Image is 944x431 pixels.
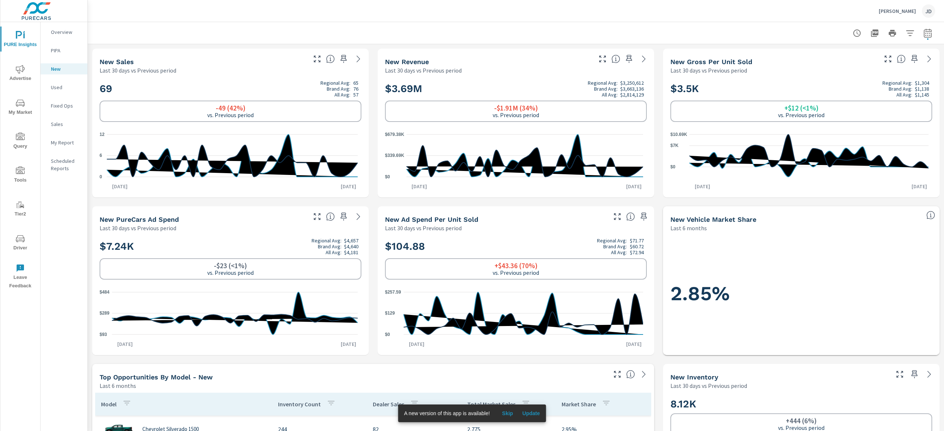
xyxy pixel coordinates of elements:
[406,183,432,190] p: [DATE]
[670,224,707,232] p: Last 6 months
[100,66,176,75] p: Last 30 days vs Previous period
[214,262,247,269] h6: -$23 (<1%)
[385,153,404,158] text: $339.69K
[499,410,516,417] span: Skip
[100,174,102,179] text: 0
[630,243,644,249] p: $60.72
[670,215,756,223] h5: New Vehicle Market Share
[312,238,341,243] p: Regional Avg:
[51,102,81,109] p: Fixed Ops
[494,104,538,112] h6: -$1.91M (34%)
[882,53,894,65] button: Make Fullscreen
[867,26,882,41] button: "Export Report to PDF"
[621,183,647,190] p: [DATE]
[670,381,747,390] p: Last 30 days vs Previous period
[620,92,644,98] p: $2,814,129
[915,92,929,98] p: $1,145
[588,80,618,86] p: Regional Avg:
[879,8,916,14] p: [PERSON_NAME]
[690,183,715,190] p: [DATE]
[385,66,462,75] p: Last 30 days vs Previous period
[100,238,361,255] h2: $7.24K
[923,53,935,65] a: See more details in report
[353,53,364,65] a: See more details in report
[885,26,900,41] button: Print Report
[327,86,350,92] p: Brand Avg:
[336,340,361,348] p: [DATE]
[909,368,920,380] span: Save this to your personalized report
[344,249,358,255] p: $4,181
[778,424,825,431] p: vs. Previous period
[353,211,364,222] a: See more details in report
[41,82,87,93] div: Used
[336,183,361,190] p: [DATE]
[778,112,825,118] p: vs. Previous period
[494,262,538,269] h6: +$43.36 (70%)
[896,92,912,98] p: All Avg:
[318,243,341,249] p: Brand Avg:
[51,84,81,91] p: Used
[3,99,38,117] span: My Market
[385,132,404,137] text: $679.38K
[882,80,912,86] p: Regional Avg:
[897,55,906,63] span: Average gross profit generated by the dealership for each vehicle sold over the selected date ran...
[51,47,81,54] p: PIPA
[920,26,935,41] button: Select Date Range
[3,234,38,252] span: Driver
[638,211,650,222] span: Save this to your personalized report
[51,157,81,172] p: Scheduled Reports
[338,53,350,65] span: Save this to your personalized report
[594,86,618,92] p: Brand Avg:
[3,65,38,83] span: Advertise
[626,370,635,379] span: Find the biggest opportunities within your model lineup by seeing how each model is selling in yo...
[404,340,430,348] p: [DATE]
[41,27,87,38] div: Overview
[100,224,176,232] p: Last 30 days vs Previous period
[320,80,350,86] p: Regional Avg:
[100,80,361,98] h2: 69
[630,249,644,255] p: $72.94
[107,183,133,190] p: [DATE]
[41,155,87,174] div: Scheduled Reports
[522,410,540,417] span: Update
[51,139,81,146] p: My Report
[3,133,38,151] span: Query
[353,86,358,92] p: 76
[404,410,490,416] span: A new version of this app is available!
[207,269,254,276] p: vs. Previous period
[385,311,395,316] text: $129
[100,381,136,390] p: Last 6 months
[784,104,819,112] h6: +$12 (<1%)
[894,368,906,380] button: Make Fullscreen
[915,80,929,86] p: $1,304
[385,174,390,179] text: $0
[41,100,87,111] div: Fixed Ops
[100,132,105,137] text: 12
[326,249,341,255] p: All Avg:
[334,92,350,98] p: All Avg:
[670,58,752,66] h5: New Gross Per Unit Sold
[344,243,358,249] p: $4,640
[353,80,358,86] p: 65
[385,224,462,232] p: Last 30 days vs Previous period
[207,112,254,118] p: vs. Previous period
[51,120,81,128] p: Sales
[611,249,627,255] p: All Avg:
[597,53,608,65] button: Make Fullscreen
[385,215,478,223] h5: New Ad Spend Per Unit Sold
[100,332,107,337] text: $93
[3,200,38,218] span: Tier2
[112,340,138,348] p: [DATE]
[670,143,678,148] text: $7K
[670,80,932,98] h2: $3.5K
[385,80,647,98] h2: $3.69M
[903,26,917,41] button: Apply Filters
[41,137,87,148] div: My Report
[101,400,117,408] p: Model
[373,400,404,408] p: Dealer Sales
[41,45,87,56] div: PIPA
[909,53,920,65] span: Save this to your personalized report
[923,368,935,380] a: See more details in report
[353,92,358,98] p: 57
[562,400,596,408] p: Market Share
